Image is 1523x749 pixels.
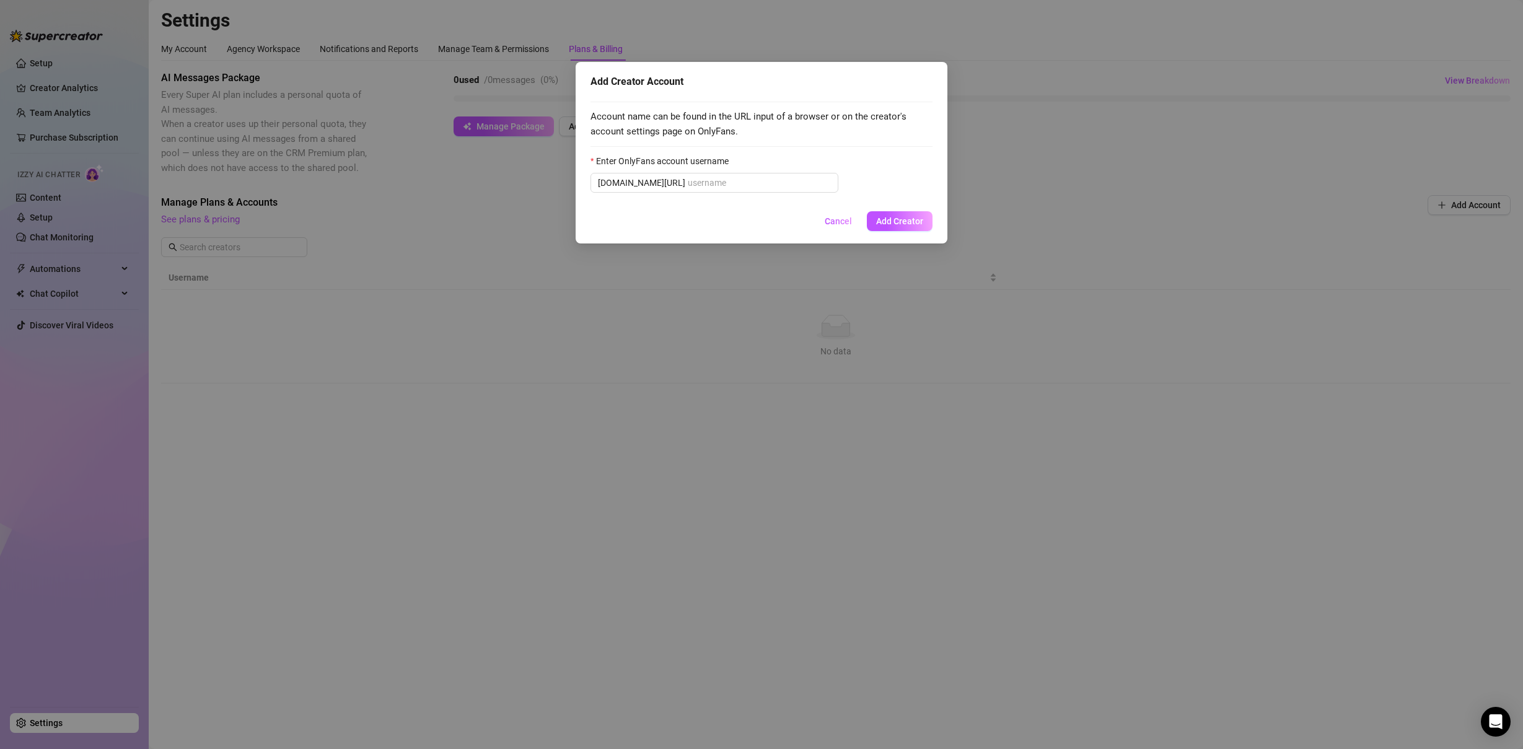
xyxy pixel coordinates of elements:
input: Enter OnlyFans account username [688,176,831,190]
span: Account name can be found in the URL input of a browser or on the creator's account settings page... [590,110,933,139]
button: Add Creator [867,211,933,231]
label: Enter OnlyFans account username [590,154,737,168]
div: Add Creator Account [590,74,933,89]
button: Cancel [815,211,862,231]
span: Add Creator [876,216,923,226]
span: Cancel [825,216,852,226]
span: [DOMAIN_NAME][URL] [598,176,685,190]
div: Open Intercom Messenger [1481,707,1511,737]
